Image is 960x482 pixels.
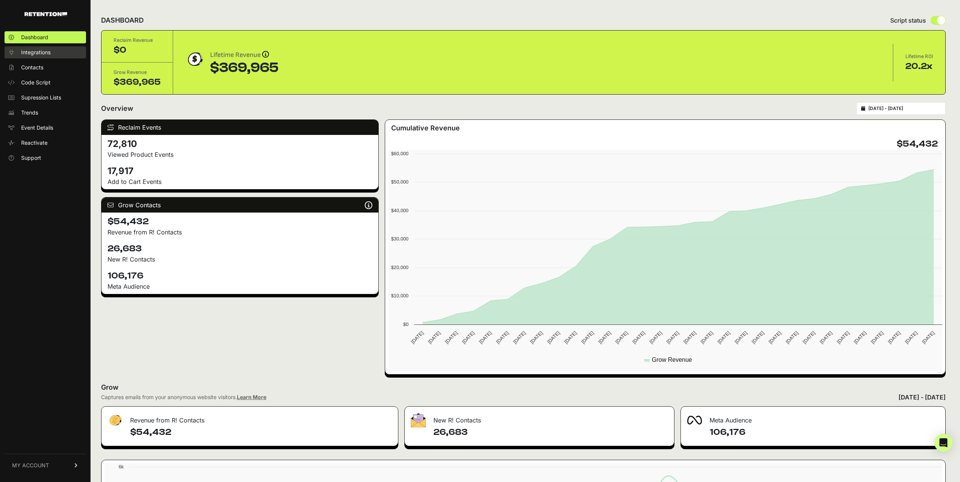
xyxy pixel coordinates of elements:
text: [DATE] [716,330,731,345]
text: [DATE] [512,330,527,345]
text: [DATE] [461,330,476,345]
span: MY ACCOUNT [12,462,49,469]
div: Reclaim Events [101,120,378,135]
div: $369,965 [210,60,279,75]
a: Integrations [5,46,86,58]
h3: Cumulative Revenue [391,123,460,133]
h4: $54,432 [108,216,372,228]
a: Event Details [5,122,86,134]
a: Dashboard [5,31,86,43]
div: [DATE] - [DATE] [899,393,946,402]
div: Revenue from R! Contacts [101,407,398,429]
text: [DATE] [852,330,867,345]
text: [DATE] [819,330,833,345]
img: Retention.com [25,12,67,16]
text: [DATE] [665,330,680,345]
div: Lifetime ROI [905,53,933,60]
text: [DATE] [546,330,561,345]
text: [DATE] [648,330,663,345]
h4: 106,176 [710,426,939,438]
text: [DATE] [580,330,595,345]
text: Grow Revenue [652,357,692,363]
text: [DATE] [921,330,935,345]
text: [DATE] [869,330,884,345]
div: New R! Contacts [405,407,674,429]
span: Code Script [21,79,51,86]
text: [DATE] [682,330,697,345]
span: Trends [21,109,38,116]
a: Trends [5,107,86,119]
h4: 26,683 [433,426,668,438]
text: [DATE] [802,330,816,345]
a: Code Script [5,77,86,89]
text: [DATE] [904,330,919,345]
a: MY ACCOUNT [5,454,86,477]
text: [DATE] [478,330,493,345]
span: Integrations [21,49,51,56]
text: 6k [118,464,124,470]
text: [DATE] [699,330,714,345]
text: [DATE] [495,330,510,345]
h2: Grow [101,382,946,393]
p: Revenue from R! Contacts [108,228,372,237]
a: Supression Lists [5,92,86,104]
span: Event Details [21,124,53,132]
p: Add to Cart Events [108,177,372,186]
h4: $54,432 [130,426,392,438]
div: 20.2x [905,60,933,72]
text: [DATE] [733,330,748,345]
h4: 106,176 [108,270,372,282]
text: [DATE] [785,330,799,345]
text: $30,000 [391,236,408,242]
div: Meta Audience [108,282,372,291]
div: Meta Audience [681,407,945,429]
text: [DATE] [887,330,902,345]
text: $10,000 [391,293,408,298]
text: [DATE] [563,330,578,345]
p: New R! Contacts [108,255,372,264]
span: Supression Lists [21,94,61,101]
text: $40,000 [391,208,408,213]
text: $60,000 [391,151,408,156]
div: $0 [114,44,161,56]
h4: $54,432 [897,138,938,150]
text: [DATE] [631,330,646,345]
text: [DATE] [750,330,765,345]
span: Script status [890,16,926,25]
a: Learn More [237,394,266,400]
h4: 26,683 [108,243,372,255]
img: dollar-coin-05c43ed7efb7bc0c12610022525b4bbbb207c7efeef5aecc26f025e68dcafac9.png [185,50,204,69]
text: [DATE] [529,330,544,345]
h4: 72,810 [108,138,372,150]
div: Lifetime Revenue [210,50,279,60]
div: Grow Contacts [101,197,378,213]
span: Dashboard [21,34,48,41]
p: Viewed Product Events [108,150,372,159]
text: [DATE] [427,330,441,345]
div: Reclaim Revenue [114,37,161,44]
text: [DATE] [444,330,458,345]
a: Reactivate [5,137,86,149]
text: [DATE] [410,330,424,345]
img: fa-meta-2f981b61bb99beabf952f7030308934f19ce035c18b003e963880cc3fabeebb7.png [687,416,702,425]
text: [DATE] [597,330,612,345]
img: fa-envelope-19ae18322b30453b285274b1b8af3d052b27d846a4fbe8435d1a52b978f639a2.png [411,413,426,427]
a: Contacts [5,61,86,73]
div: $369,965 [114,76,161,88]
h4: 17,917 [108,165,372,177]
span: Contacts [21,64,43,71]
text: [DATE] [614,330,629,345]
h2: Overview [101,103,133,114]
h2: DASHBOARD [101,15,144,26]
div: Open Intercom Messenger [934,434,952,452]
div: Grow Revenue [114,69,161,76]
span: Support [21,154,41,162]
text: $50,000 [391,179,408,185]
text: $0 [403,321,408,327]
span: Reactivate [21,139,48,147]
img: fa-dollar-13500eef13a19c4ab2b9ed9ad552e47b0d9fc28b02b83b90ba0e00f96d6372e9.png [108,413,123,428]
a: Support [5,152,86,164]
text: [DATE] [836,330,850,345]
text: $20,000 [391,265,408,270]
div: Captures emails from your anonymous website visitors. [101,393,266,401]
